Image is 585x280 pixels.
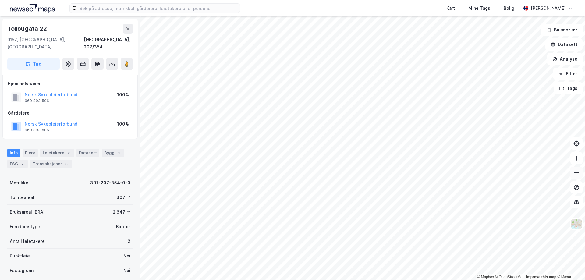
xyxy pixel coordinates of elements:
[113,208,130,216] div: 2 647 ㎡
[10,252,30,260] div: Punktleie
[7,58,60,70] button: Tag
[116,223,130,230] div: Kontor
[571,218,582,230] img: Z
[76,149,99,157] div: Datasett
[90,179,130,186] div: 301-207-354-0-0
[7,36,84,51] div: 0152, [GEOGRAPHIC_DATA], [GEOGRAPHIC_DATA]
[128,238,130,245] div: 2
[468,5,490,12] div: Mine Tags
[10,208,45,216] div: Bruksareal (BRA)
[25,128,49,133] div: 960 893 506
[102,149,124,157] div: Bygg
[7,149,20,157] div: Info
[555,251,585,280] iframe: Chat Widget
[66,150,72,156] div: 2
[117,91,129,98] div: 100%
[116,150,122,156] div: 1
[555,251,585,280] div: Kontrollprogram for chat
[531,5,565,12] div: [PERSON_NAME]
[10,4,55,13] img: logo.a4113a55bc3d86da70a041830d287a7e.svg
[504,5,514,12] div: Bolig
[117,120,129,128] div: 100%
[30,160,72,168] div: Transaksjoner
[541,24,583,36] button: Bokmerker
[123,252,130,260] div: Nei
[40,149,74,157] div: Leietakere
[116,194,130,201] div: 307 ㎡
[7,24,48,34] div: Tollbugata 22
[10,223,40,230] div: Eiendomstype
[19,161,25,167] div: 2
[553,68,583,80] button: Filter
[526,275,556,279] a: Improve this map
[84,36,133,51] div: [GEOGRAPHIC_DATA], 207/354
[495,275,525,279] a: OpenStreetMap
[545,38,583,51] button: Datasett
[554,82,583,94] button: Tags
[10,238,45,245] div: Antall leietakere
[10,194,34,201] div: Tomteareal
[63,161,69,167] div: 6
[477,275,494,279] a: Mapbox
[77,4,240,13] input: Søk på adresse, matrikkel, gårdeiere, leietakere eller personer
[8,80,133,87] div: Hjemmelshaver
[10,267,34,274] div: Festegrunn
[23,149,38,157] div: Eiere
[446,5,455,12] div: Kart
[7,160,28,168] div: ESG
[10,179,30,186] div: Matrikkel
[25,98,49,103] div: 960 893 506
[8,109,133,117] div: Gårdeiere
[123,267,130,274] div: Nei
[547,53,583,65] button: Analyse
